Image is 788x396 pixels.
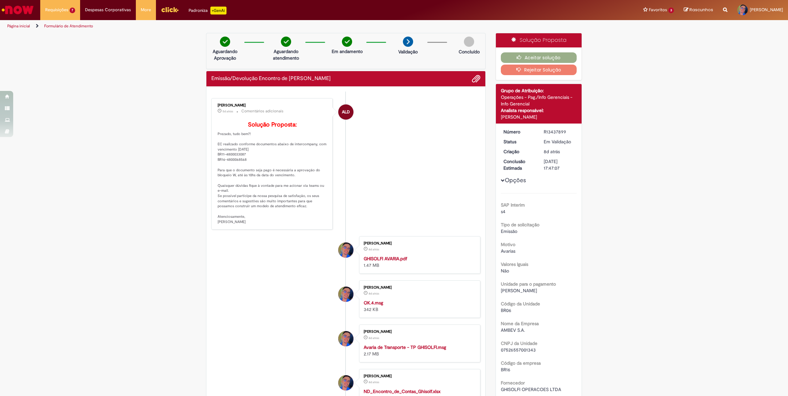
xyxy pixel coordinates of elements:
div: [PERSON_NAME] [364,286,473,290]
span: s4 [501,209,505,214]
span: 7 [70,8,75,13]
div: [PERSON_NAME] [364,241,473,245]
div: Andressa Luiza Da Silva [338,104,353,120]
img: click_logo_yellow_360x200.png [161,5,179,14]
div: [DATE] 17:47:07 [544,158,574,171]
b: Código da Unidade [501,301,540,307]
span: 8d atrás [369,247,379,251]
img: check-circle-green.png [342,37,352,47]
a: ND_Encontro_de_Contas_Ghisolf.xlsx [364,388,440,394]
span: Não [501,268,509,274]
p: Aguardando Aprovação [209,48,241,61]
button: Rejeitar Solução [501,65,577,75]
a: Avaria de Transporte - TP GHISOLFI.msg [364,344,446,350]
div: 21/08/2025 17:47:02 [544,148,574,155]
time: 21/08/2025 17:42:18 [369,336,379,340]
span: Requisições [45,7,68,13]
span: Emissão [501,228,517,234]
button: Adicionar anexos [472,74,480,83]
span: Favoritos [649,7,667,13]
p: Concluído [459,48,480,55]
span: [PERSON_NAME] [501,288,537,294]
span: ALD [342,104,350,120]
b: Fornecedor [501,380,525,386]
span: Rascunhos [689,7,713,13]
img: arrow-next.png [403,37,413,47]
span: 5d atrás [223,109,233,113]
p: +GenAi [210,7,227,14]
p: Aguardando atendimento [270,48,302,61]
div: [PERSON_NAME] [364,330,473,334]
div: Analista responsável: [501,107,577,114]
div: Leandro Gomes de Souza Moreira [338,287,353,302]
span: 8d atrás [369,292,379,296]
img: check-circle-green.png [281,37,291,47]
b: Unidade para o pagamento [501,281,556,287]
div: Leandro Gomes de Souza Moreira [338,331,353,346]
span: More [141,7,151,13]
div: Padroniza [189,7,227,14]
span: [PERSON_NAME] [750,7,783,13]
div: [PERSON_NAME] [218,103,327,107]
button: Aceitar solução [501,52,577,63]
b: Solução Proposta: [248,121,297,128]
time: 21/08/2025 17:43:33 [369,292,379,296]
dt: Status [499,138,539,145]
span: 8d atrás [369,380,379,384]
a: Rascunhos [684,7,713,13]
span: 3 [668,8,674,13]
dt: Conclusão Estimada [499,158,539,171]
div: [PERSON_NAME] [364,374,473,378]
a: Página inicial [7,23,30,29]
span: 8d atrás [369,336,379,340]
ul: Trilhas de página [5,20,520,32]
span: 8d atrás [544,149,560,155]
div: 2.17 MB [364,344,473,357]
span: Despesas Corporativas [85,7,131,13]
b: Valores Iguais [501,261,528,267]
b: Tipo de solicitação [501,222,539,228]
b: Código da empresa [501,360,541,366]
div: R13437899 [544,128,574,135]
p: Prezado, tudo bem?! EC realizado conforme documentos abaixo de intercompany, com vencimento [DATE... [218,122,327,224]
img: ServiceNow [1,3,35,16]
time: 25/08/2025 10:14:09 [223,109,233,113]
time: 21/08/2025 17:46:57 [369,247,379,251]
span: 07526557001343 [501,347,536,353]
div: Leandro Gomes de Souza Moreira [338,242,353,258]
b: SAP Interim [501,202,525,208]
span: AMBEV S.A. [501,327,525,333]
span: GHISOLFI OPERACOES LTDA [501,386,561,392]
a: GHISOLFI AVARIA.pdf [364,256,407,262]
div: 1.47 MB [364,255,473,269]
span: BR16 [501,367,510,373]
span: Avarias [501,248,515,254]
div: Solução Proposta [496,33,582,47]
dt: Criação [499,148,539,155]
a: Formulário de Atendimento [44,23,93,29]
div: Leandro Gomes de Souza Moreira [338,375,353,390]
div: Grupo de Atribuição: [501,87,577,94]
a: OK.4.msg [364,300,383,306]
h2: Emissão/Devolução Encontro de Contas Fornecedor Histórico de tíquete [211,76,331,82]
img: check-circle-green.png [220,37,230,47]
dt: Número [499,128,539,135]
small: Comentários adicionais [241,108,284,114]
b: Motivo [501,241,515,247]
div: Operações - Pag./Info Gerenciais - Info Gerencial [501,94,577,107]
span: BR06 [501,307,511,313]
div: Em Validação [544,138,574,145]
time: 21/08/2025 17:42:18 [369,380,379,384]
time: 21/08/2025 17:47:02 [544,149,560,155]
div: [PERSON_NAME] [501,114,577,120]
b: CNPJ da Unidade [501,340,537,346]
b: Nome da Empresa [501,321,539,326]
div: 342 KB [364,299,473,313]
p: Em andamento [332,48,363,55]
p: Validação [398,48,418,55]
img: img-circle-grey.png [464,37,474,47]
